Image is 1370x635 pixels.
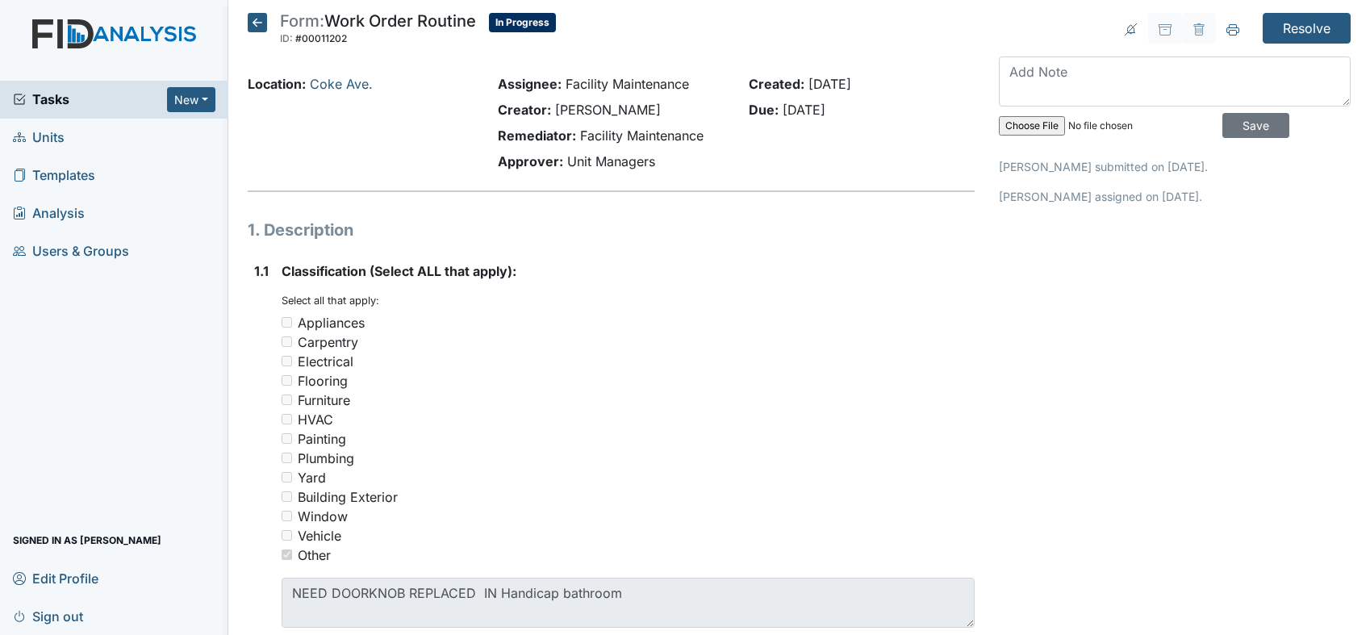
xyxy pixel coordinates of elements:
[498,76,562,92] strong: Assignee:
[808,76,851,92] span: [DATE]
[280,32,293,44] span: ID:
[298,507,348,526] div: Window
[310,76,373,92] a: Coke Ave.
[282,395,292,405] input: Furniture
[298,449,354,468] div: Plumbing
[298,313,365,332] div: Appliances
[282,414,292,424] input: HVAC
[783,102,825,118] span: [DATE]
[999,188,1351,205] p: [PERSON_NAME] assigned on [DATE].
[282,530,292,541] input: Vehicle
[298,391,350,410] div: Furniture
[282,263,516,279] span: Classification (Select ALL that apply):
[567,153,655,169] span: Unit Managers
[282,549,292,560] input: Other
[282,491,292,502] input: Building Exterior
[282,317,292,328] input: Appliances
[248,76,306,92] strong: Location:
[13,201,85,226] span: Analysis
[298,526,341,545] div: Vehicle
[282,578,975,628] textarea: NEED DOORKNOB REPLACED IN Handicap bathroom
[298,545,331,565] div: Other
[298,487,398,507] div: Building Exterior
[280,13,476,48] div: Work Order Routine
[498,102,551,118] strong: Creator:
[1222,113,1289,138] input: Save
[298,371,348,391] div: Flooring
[298,332,358,352] div: Carpentry
[580,127,704,144] span: Facility Maintenance
[13,125,65,150] span: Units
[489,13,556,32] span: In Progress
[999,158,1351,175] p: [PERSON_NAME] submitted on [DATE].
[295,32,347,44] span: #00011202
[298,352,353,371] div: Electrical
[749,76,804,92] strong: Created:
[1263,13,1351,44] input: Resolve
[282,511,292,521] input: Window
[13,604,83,629] span: Sign out
[248,218,975,242] h1: 1. Description
[282,356,292,366] input: Electrical
[498,153,563,169] strong: Approver:
[298,429,346,449] div: Painting
[749,102,779,118] strong: Due:
[13,239,129,264] span: Users & Groups
[298,468,326,487] div: Yard
[282,295,379,307] small: Select all that apply:
[13,566,98,591] span: Edit Profile
[566,76,689,92] span: Facility Maintenance
[13,90,167,109] a: Tasks
[280,11,324,31] span: Form:
[167,87,215,112] button: New
[282,472,292,483] input: Yard
[254,261,269,281] label: 1.1
[282,336,292,347] input: Carpentry
[282,433,292,444] input: Painting
[13,163,95,188] span: Templates
[13,528,161,553] span: Signed in as [PERSON_NAME]
[282,375,292,386] input: Flooring
[282,453,292,463] input: Plumbing
[298,410,333,429] div: HVAC
[498,127,576,144] strong: Remediator:
[555,102,661,118] span: [PERSON_NAME]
